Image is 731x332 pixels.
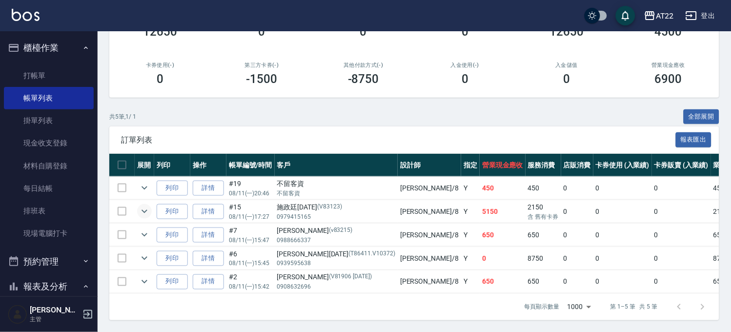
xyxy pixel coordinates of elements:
[229,283,272,291] p: 08/11 (一) 15:42
[4,274,94,299] button: 報表及分析
[652,224,711,247] td: 0
[190,154,226,177] th: 操作
[12,9,40,21] img: Logo
[525,303,560,311] p: 每頁顯示數量
[526,247,561,270] td: 8750
[277,259,395,268] p: 0939595638
[652,200,711,223] td: 0
[526,270,561,293] td: 650
[229,212,272,221] p: 08/11 (一) 17:27
[398,177,461,200] td: [PERSON_NAME] /8
[480,270,526,293] td: 650
[109,112,136,121] p: 共 5 筆, 1 / 1
[461,154,480,177] th: 指定
[526,200,561,223] td: 2150
[564,72,570,86] h3: 0
[137,181,152,195] button: expand row
[229,236,272,245] p: 08/11 (一) 15:47
[526,177,561,200] td: 450
[329,226,353,236] p: (v83215)
[329,272,372,283] p: (V81906 [DATE])
[398,200,461,223] td: [PERSON_NAME] /8
[398,270,461,293] td: [PERSON_NAME] /8
[462,25,468,39] h3: 0
[226,177,275,200] td: #19
[4,132,94,154] a: 現金收支登錄
[223,62,301,68] h2: 第三方卡券(-)
[277,226,395,236] div: [PERSON_NAME]
[461,200,480,223] td: Y
[4,35,94,61] button: 櫃檯作業
[4,222,94,245] a: 現場電腦打卡
[277,249,395,259] div: [PERSON_NAME][DATE]
[528,212,559,221] p: 含 舊有卡券
[461,270,480,293] td: Y
[526,154,561,177] th: 服務消費
[561,224,593,247] td: 0
[137,274,152,289] button: expand row
[193,204,224,219] a: 詳情
[226,247,275,270] td: #6
[277,179,395,189] div: 不留客資
[226,270,275,293] td: #2
[528,62,606,68] h2: 入金儲值
[593,154,652,177] th: 卡券使用 (入業績)
[157,274,188,290] button: 列印
[593,270,652,293] td: 0
[561,247,593,270] td: 0
[4,155,94,177] a: 材料自購登錄
[610,303,658,311] p: 第 1–5 筆 共 5 筆
[684,109,720,124] button: 全部展開
[277,283,395,291] p: 0908632696
[277,189,395,198] p: 不留客資
[157,181,188,196] button: 列印
[676,132,712,147] button: 報表匯出
[193,228,224,243] a: 詳情
[226,154,275,177] th: 帳單編號/時間
[226,224,275,247] td: #7
[564,294,595,320] div: 1000
[480,200,526,223] td: 5150
[593,247,652,270] td: 0
[652,270,711,293] td: 0
[480,154,526,177] th: 營業現金應收
[682,7,719,25] button: 登出
[137,204,152,219] button: expand row
[461,247,480,270] td: Y
[30,305,80,315] h5: [PERSON_NAME]
[655,25,682,39] h3: 4500
[157,228,188,243] button: 列印
[426,62,504,68] h2: 入金使用(-)
[277,272,395,283] div: [PERSON_NAME]
[398,154,461,177] th: 設計師
[259,25,265,39] h3: 0
[561,270,593,293] td: 0
[398,224,461,247] td: [PERSON_NAME] /8
[593,177,652,200] td: 0
[550,25,584,39] h3: 12650
[640,6,678,26] button: AT22
[157,251,188,266] button: 列印
[157,204,188,219] button: 列印
[655,72,682,86] h3: 6900
[4,200,94,222] a: 排班表
[561,177,593,200] td: 0
[157,72,163,86] h3: 0
[461,177,480,200] td: Y
[656,10,674,22] div: AT22
[229,189,272,198] p: 08/11 (一) 20:46
[652,247,711,270] td: 0
[229,259,272,268] p: 08/11 (一) 15:45
[154,154,190,177] th: 列印
[193,274,224,290] a: 詳情
[30,315,80,324] p: 主管
[652,154,711,177] th: 卡券販賣 (入業績)
[226,200,275,223] td: #15
[593,200,652,223] td: 0
[143,25,177,39] h3: 12650
[348,72,379,86] h3: -8750
[4,87,94,109] a: 帳單列表
[4,64,94,87] a: 打帳單
[480,177,526,200] td: 450
[349,249,395,259] p: (T86411.V10372)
